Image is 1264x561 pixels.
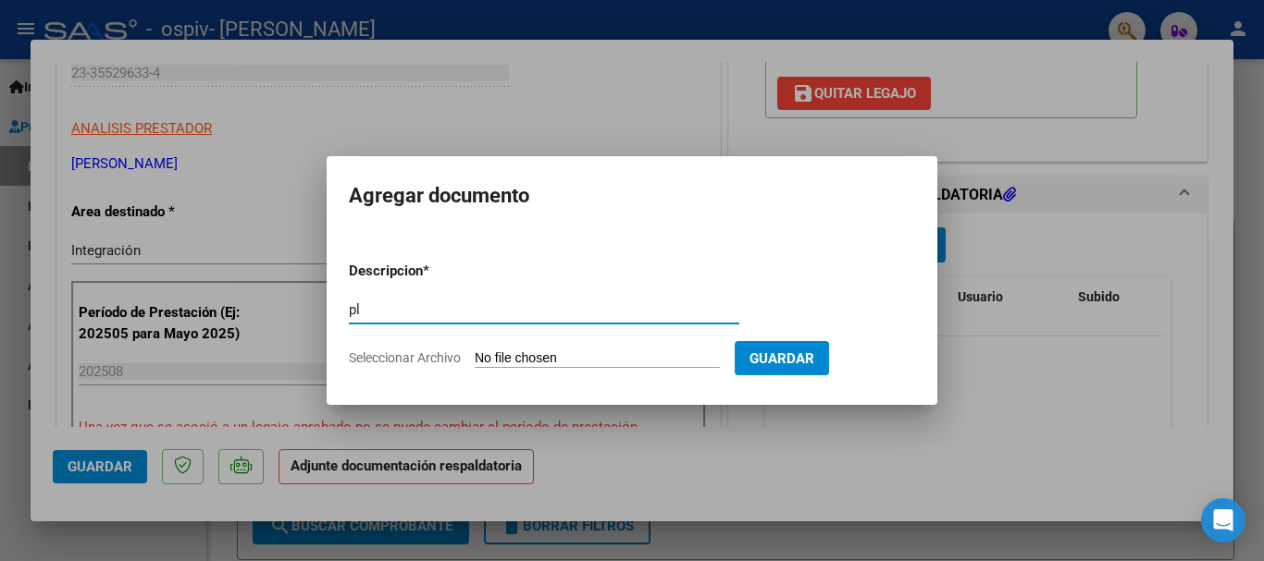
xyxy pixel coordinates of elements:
span: Guardar [750,350,814,367]
div: Open Intercom Messenger [1201,498,1245,543]
button: Guardar [735,341,829,375]
span: Seleccionar Archivo [349,350,461,365]
p: Descripcion [349,261,519,282]
h2: Agregar documento [349,178,915,213]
